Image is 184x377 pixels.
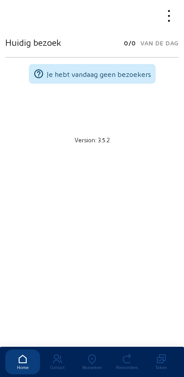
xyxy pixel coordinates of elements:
[75,136,110,143] small: Version: 3.5.2
[40,349,75,374] a: Contact
[109,349,144,374] a: Reminders
[33,68,44,79] mat-icon: help_outline
[144,365,179,370] div: Taken
[47,70,151,78] span: Je hebt vandaag geen bezoekers
[124,37,136,49] span: 0/0
[5,349,40,374] a: Home
[75,365,109,370] div: Bezoeken
[5,365,40,370] div: Home
[144,349,179,374] a: Taken
[75,349,109,374] a: Bezoeken
[5,37,61,48] h3: Huidig bezoek
[40,365,75,370] div: Contact
[140,37,179,49] span: Van de dag
[109,365,144,370] div: Reminders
